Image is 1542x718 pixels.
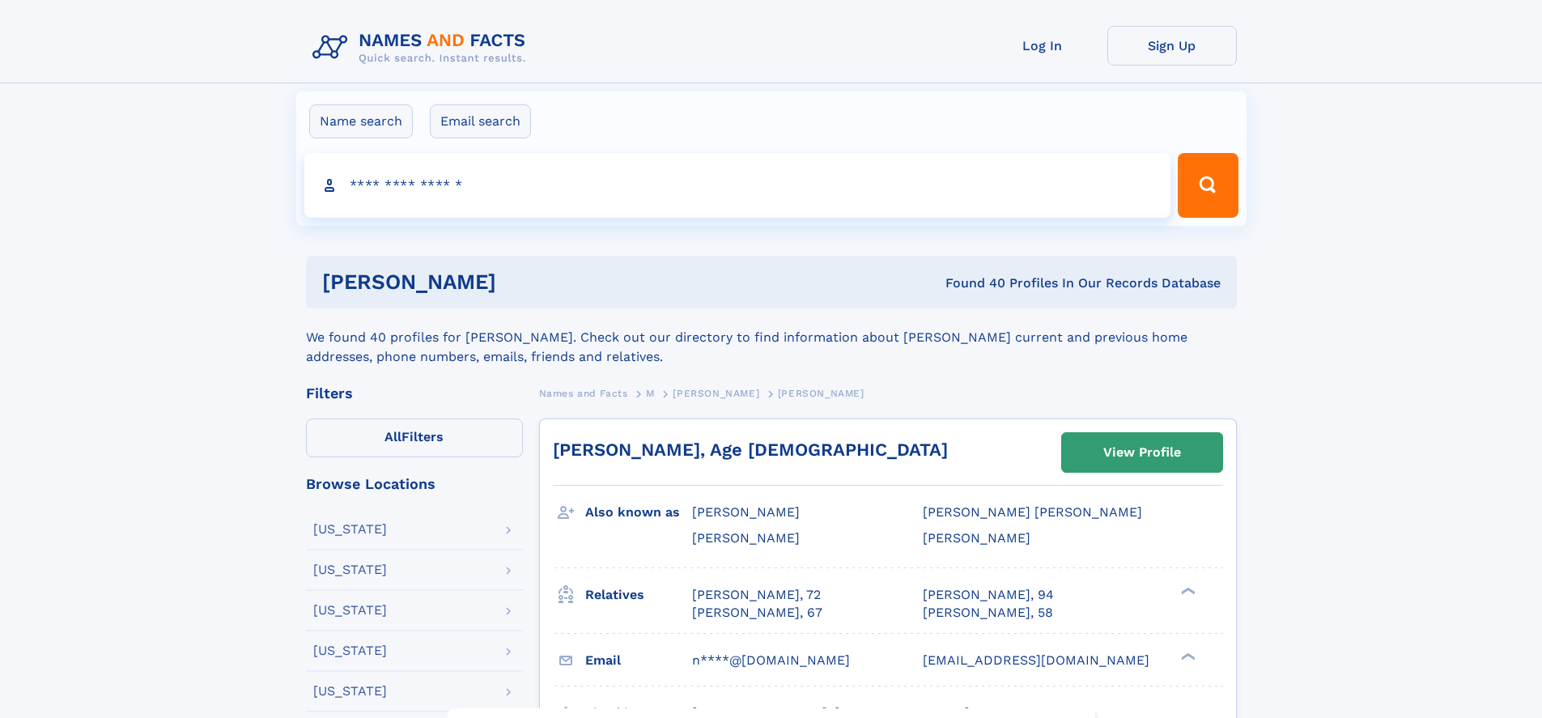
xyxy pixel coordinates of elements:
a: [PERSON_NAME], Age [DEMOGRAPHIC_DATA] [553,440,948,460]
div: ❯ [1177,651,1196,661]
span: [PERSON_NAME] [673,388,759,399]
h3: Also known as [585,499,692,526]
h1: [PERSON_NAME] [322,272,721,292]
div: Found 40 Profiles In Our Records Database [720,274,1221,292]
span: [PERSON_NAME] [692,530,800,546]
h3: Email [585,647,692,674]
div: [US_STATE] [313,523,387,536]
img: Logo Names and Facts [306,26,539,70]
span: M [646,388,655,399]
a: Names and Facts [539,383,628,403]
span: [PERSON_NAME] [778,388,864,399]
div: View Profile [1103,434,1181,471]
a: [PERSON_NAME], 94 [923,586,1054,604]
a: [PERSON_NAME], 58 [923,604,1053,622]
span: [PERSON_NAME] [923,530,1030,546]
div: [US_STATE] [313,644,387,657]
div: Browse Locations [306,477,523,491]
span: All [384,429,401,444]
a: [PERSON_NAME] [673,383,759,403]
a: Sign Up [1107,26,1237,66]
div: Filters [306,386,523,401]
a: M [646,383,655,403]
button: Search Button [1178,153,1238,218]
a: [PERSON_NAME], 67 [692,604,822,622]
label: Filters [306,418,523,457]
span: [PERSON_NAME] [692,504,800,520]
label: Email search [430,104,531,138]
span: [EMAIL_ADDRESS][DOMAIN_NAME] [923,652,1149,668]
a: [PERSON_NAME], 72 [692,586,821,604]
div: ❯ [1177,585,1196,596]
h3: Relatives [585,581,692,609]
label: Name search [309,104,413,138]
div: [US_STATE] [313,604,387,617]
a: View Profile [1062,433,1222,472]
a: Log In [978,26,1107,66]
div: [US_STATE] [313,685,387,698]
div: [US_STATE] [313,563,387,576]
div: We found 40 profiles for [PERSON_NAME]. Check out our directory to find information about [PERSON... [306,308,1237,367]
input: search input [304,153,1171,218]
span: [PERSON_NAME] [PERSON_NAME] [923,504,1142,520]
